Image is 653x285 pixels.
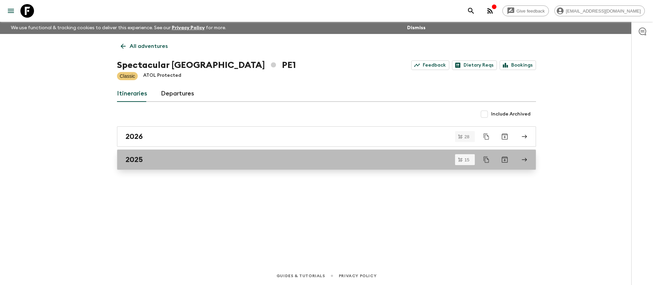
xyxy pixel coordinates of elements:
h2: 2026 [125,132,143,141]
h2: 2025 [125,155,143,164]
span: [EMAIL_ADDRESS][DOMAIN_NAME] [562,8,644,14]
div: [EMAIL_ADDRESS][DOMAIN_NAME] [554,5,645,16]
span: 15 [461,158,473,162]
span: 28 [461,135,473,139]
p: All adventures [130,42,168,50]
a: Itineraries [117,86,147,102]
button: Duplicate [480,154,492,166]
span: Include Archived [491,111,531,118]
a: Bookings [500,60,536,70]
button: menu [4,4,18,18]
a: Guides & Tutorials [277,272,325,280]
a: Privacy Policy [172,25,205,30]
a: Give feedback [502,5,549,16]
button: Dismiss [405,23,427,33]
button: Archive [498,130,512,143]
p: Classic [120,73,135,79]
a: Feedback [411,60,449,70]
p: ATOL Protected [143,72,181,80]
button: Duplicate [480,130,492,143]
button: search adventures [464,4,478,18]
a: All adventures [117,39,171,53]
span: Give feedback [513,8,549,14]
a: 2026 [117,126,536,147]
h1: Spectacular [GEOGRAPHIC_DATA] PE1 [117,58,296,72]
a: Privacy Policy [339,272,376,280]
p: We use functional & tracking cookies to deliver this experience. See our for more. [8,22,229,34]
a: Departures [161,86,194,102]
button: Archive [498,153,512,166]
a: 2025 [117,149,536,170]
a: Dietary Reqs [452,60,497,70]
